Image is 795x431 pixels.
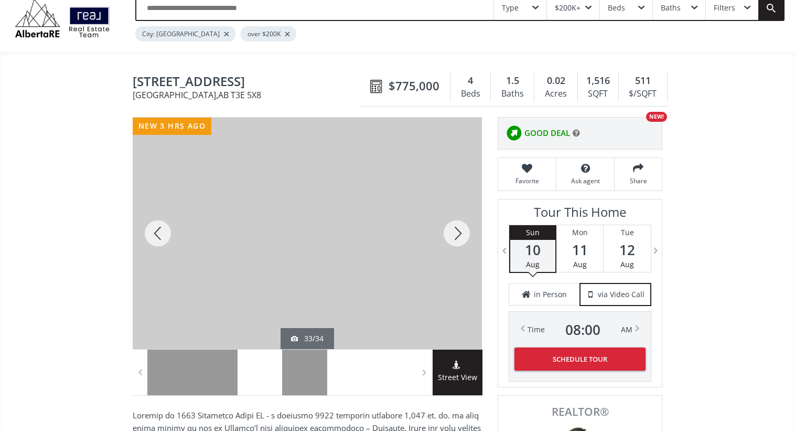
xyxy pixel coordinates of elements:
[556,243,603,257] span: 11
[624,74,662,88] div: 511
[583,86,613,102] div: SQFT
[534,289,567,300] span: in Person
[608,4,625,12] div: Beds
[135,26,235,41] div: City: [GEOGRAPHIC_DATA]
[624,86,662,102] div: $/SQFT
[620,259,634,269] span: Aug
[496,74,529,88] div: 1.5
[555,4,581,12] div: $200K+
[714,4,735,12] div: Filters
[502,4,519,12] div: Type
[510,225,555,240] div: Sun
[389,78,439,94] span: $775,000
[510,406,650,417] span: REALTOR®
[503,123,524,144] img: rating icon
[528,322,632,337] div: Time AM
[586,74,610,88] span: 1,516
[646,112,667,122] div: NEW!
[620,176,657,185] span: Share
[565,322,600,337] span: 08 : 00
[526,259,540,269] span: Aug
[456,86,485,102] div: Beds
[556,225,603,240] div: Mon
[496,86,529,102] div: Baths
[291,333,324,344] div: 33/34
[604,225,651,240] div: Tue
[604,243,651,257] span: 12
[510,243,555,257] span: 10
[133,75,365,91] span: 5624 Ladbrooke Drive SW
[540,74,572,88] div: 0.02
[241,26,296,41] div: over $200K
[514,348,646,371] button: Schedule Tour
[503,176,551,185] span: Favorite
[540,86,572,102] div: Acres
[456,74,485,88] div: 4
[509,205,651,225] h3: Tour This Home
[573,259,587,269] span: Aug
[562,176,609,185] span: Ask agent
[524,128,570,139] span: GOOD DEAL
[133,91,365,99] span: [GEOGRAPHIC_DATA] , AB T3E 5X8
[133,118,211,135] div: new 3 hrs ago
[133,118,482,349] div: 5624 Ladbrooke Drive SW Calgary, AB T3E 5X8 - Photo 33 of 34
[661,4,681,12] div: Baths
[598,289,644,300] span: via Video Call
[433,372,482,384] span: Street View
